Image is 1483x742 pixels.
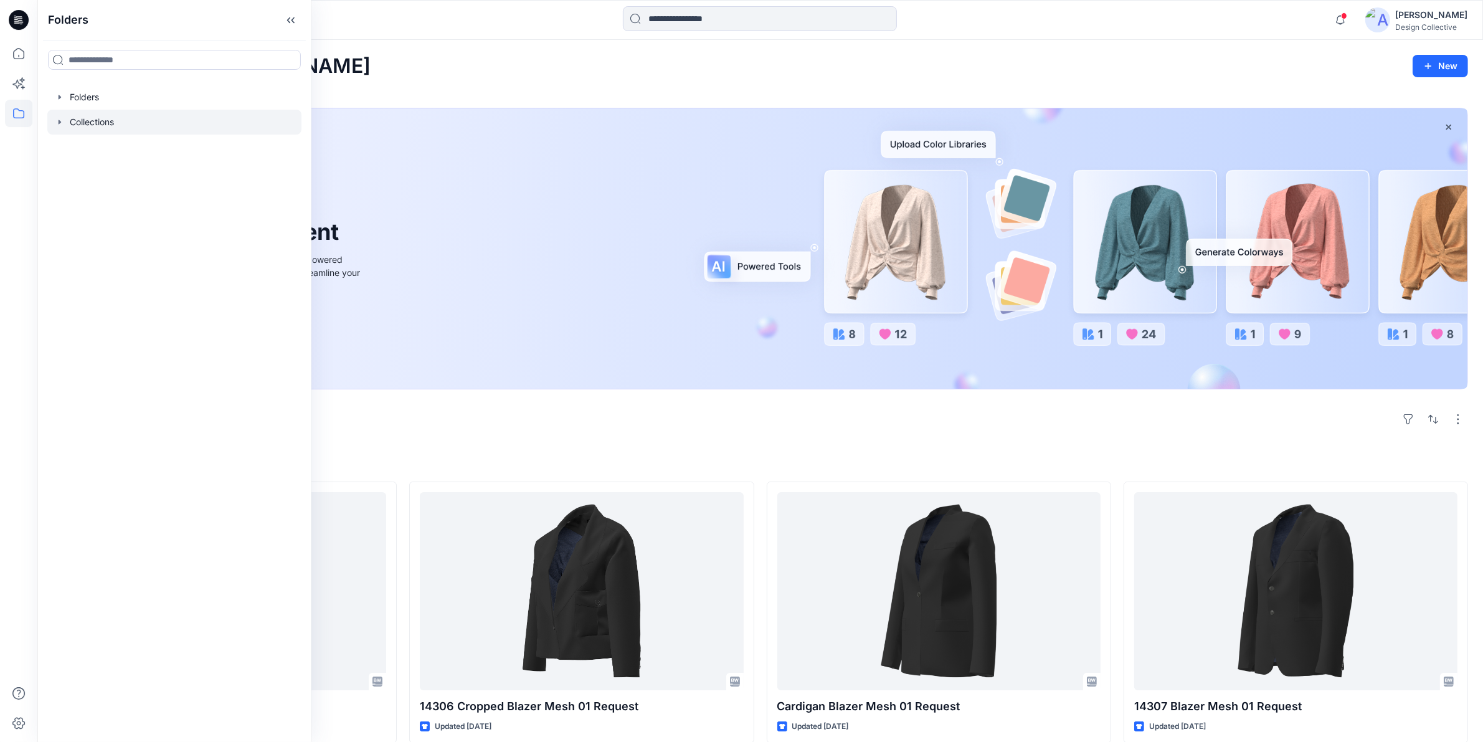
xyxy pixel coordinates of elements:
[792,720,849,733] p: Updated [DATE]
[1413,55,1468,77] button: New
[1365,7,1390,32] img: avatar
[1395,22,1467,32] div: Design Collective
[777,698,1101,715] p: Cardigan Blazer Mesh 01 Request
[435,720,491,733] p: Updated [DATE]
[1134,492,1457,690] a: 14307 Blazer Mesh 01 Request
[1149,720,1206,733] p: Updated [DATE]
[420,492,743,690] a: 14306 Cropped Blazer Mesh 01 Request
[1395,7,1467,22] div: [PERSON_NAME]
[777,492,1101,690] a: Cardigan Blazer Mesh 01 Request
[52,454,1468,469] h4: Styles
[1134,698,1457,715] p: 14307 Blazer Mesh 01 Request
[420,698,743,715] p: 14306 Cropped Blazer Mesh 01 Request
